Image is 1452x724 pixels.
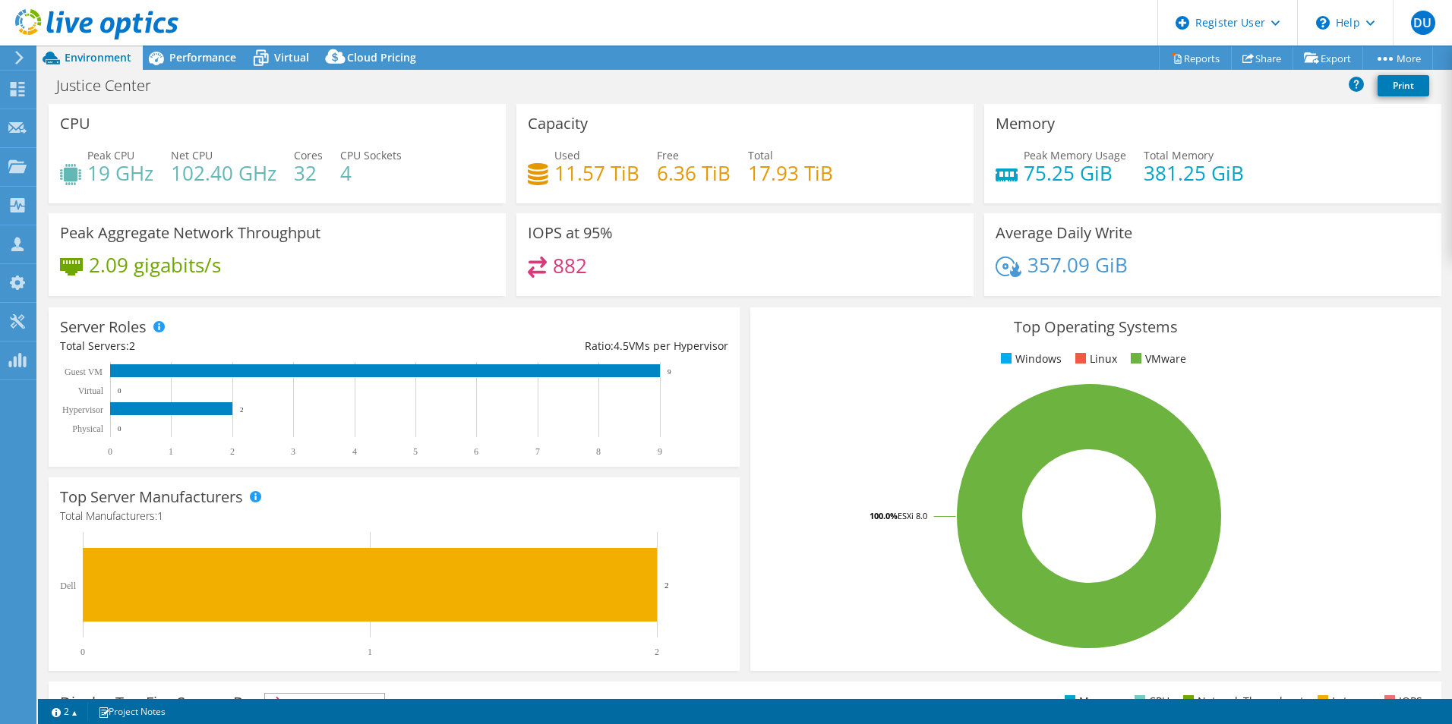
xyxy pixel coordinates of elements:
li: VMware [1127,351,1186,367]
h4: 32 [294,165,323,181]
span: Peak Memory Usage [1024,148,1126,162]
span: Used [554,148,580,162]
text: 6 [474,446,478,457]
text: Guest VM [65,367,103,377]
h3: Top Operating Systems [762,319,1430,335]
svg: \n [1316,16,1330,30]
text: Physical [72,423,103,434]
span: Cloud Pricing [347,50,416,65]
text: 0 [118,387,122,395]
h4: Total Manufacturers: [60,508,728,524]
text: 1 [368,647,372,657]
h3: CPU [60,115,90,132]
span: DU [1411,11,1435,35]
text: 8 [596,446,601,457]
span: Free [657,148,679,162]
text: 9 [658,446,662,457]
h3: Server Roles [60,319,147,335]
span: Performance [169,50,236,65]
text: 1 [169,446,173,457]
text: 0 [118,425,122,433]
text: Hypervisor [62,404,103,415]
li: Windows [997,351,1062,367]
a: Export [1293,46,1363,70]
text: 0 [80,647,85,657]
h3: Peak Aggregate Network Throughput [60,225,320,241]
text: 2 [230,446,235,457]
span: 2 [129,338,135,353]
text: 3 [291,446,295,457]
li: IOPS [1381,693,1422,710]
a: 2 [41,702,88,721]
text: 9 [668,368,671,376]
div: Total Servers: [60,338,394,354]
h3: Top Server Manufacturers [60,489,243,505]
text: 2 [655,647,659,657]
h3: Average Daily Write [996,225,1132,241]
span: Virtual [274,50,309,65]
h4: 357.09 GiB [1027,257,1128,273]
tspan: 100.0% [870,510,898,521]
h4: 6.36 TiB [657,165,731,181]
span: Total [748,148,773,162]
h3: Capacity [528,115,588,132]
li: Memory [1061,693,1121,710]
h4: 11.57 TiB [554,165,639,181]
h4: 2.09 gigabits/s [89,257,221,273]
h4: 17.93 TiB [748,165,833,181]
span: IOPS [265,694,384,712]
span: CPU Sockets [340,148,402,162]
span: 1 [157,508,163,523]
h3: Memory [996,115,1055,132]
span: Environment [65,50,131,65]
h4: 4 [340,165,402,181]
a: Share [1231,46,1293,70]
span: Peak CPU [87,148,134,162]
span: Net CPU [171,148,213,162]
text: 2 [240,406,244,414]
text: 5 [413,446,418,457]
h4: 75.25 GiB [1024,165,1126,181]
span: Cores [294,148,323,162]
span: 4.5 [614,338,629,353]
li: Latency [1314,693,1371,710]
text: Dell [60,581,76,591]
a: Print [1378,75,1429,96]
div: Ratio: VMs per Hypervisor [394,338,728,354]
h4: 19 GHz [87,165,153,181]
h3: IOPS at 95% [528,225,613,241]
a: Project Notes [87,702,176,721]
h1: Justice Center [49,77,175,94]
h4: 102.40 GHz [171,165,276,181]
h4: 882 [553,257,587,274]
span: Total Memory [1144,148,1214,162]
tspan: ESXi 8.0 [898,510,927,521]
text: 0 [108,446,112,457]
li: Linux [1072,351,1117,367]
text: Virtual [78,386,104,396]
h4: 381.25 GiB [1144,165,1244,181]
text: 2 [664,581,669,590]
li: CPU [1131,693,1169,710]
li: Network Throughput [1179,693,1304,710]
text: 7 [535,446,540,457]
a: Reports [1159,46,1232,70]
a: More [1362,46,1433,70]
text: 4 [352,446,357,457]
